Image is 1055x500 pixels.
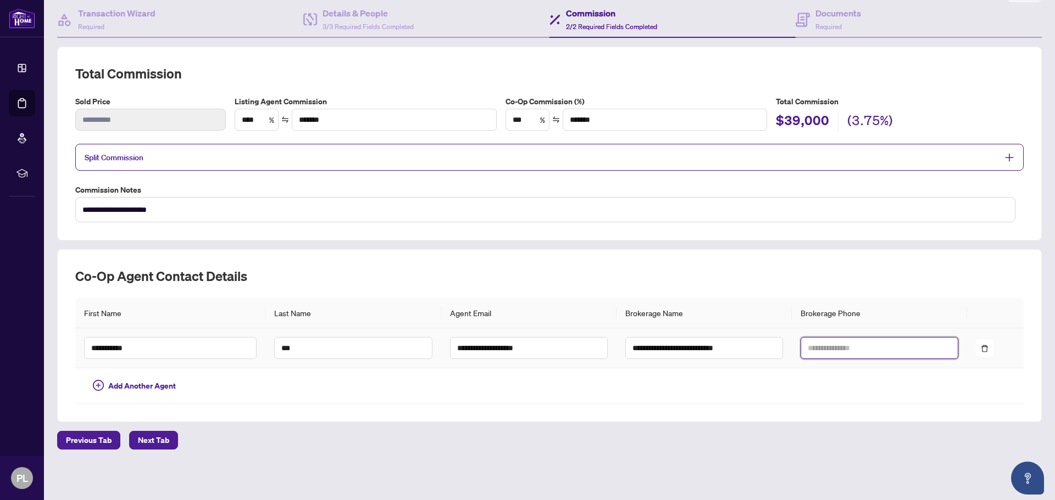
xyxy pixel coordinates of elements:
[84,377,185,395] button: Add Another Agent
[552,116,560,123] span: swap
[566,7,657,20] h4: Commission
[75,298,265,328] th: First Name
[815,7,861,20] h4: Documents
[323,23,414,31] span: 3/3 Required Fields Completed
[323,7,414,20] h4: Details & People
[847,111,893,132] h2: (3.75%)
[75,95,226,108] label: Sold Price
[792,298,967,328] th: Brokerage Phone
[506,95,768,108] label: Co-Op Commission (%)
[1004,153,1014,162] span: plus
[16,470,28,486] span: PL
[776,111,829,132] h2: $39,000
[78,23,104,31] span: Required
[1011,462,1044,495] button: Open asap
[235,95,497,108] label: Listing Agent Commission
[75,65,1024,82] h2: Total Commission
[281,116,289,123] span: swap
[66,431,112,449] span: Previous Tab
[129,431,178,450] button: Next Tab
[78,7,156,20] h4: Transaction Wizard
[138,431,169,449] span: Next Tab
[108,380,176,392] span: Add Another Agent
[75,184,1024,196] label: Commission Notes
[815,23,842,31] span: Required
[441,298,617,328] th: Agent Email
[265,298,441,328] th: Last Name
[57,431,120,450] button: Previous Tab
[85,153,143,162] span: Split Commission
[981,345,989,352] span: delete
[776,95,1024,108] h5: Total Commission
[566,23,657,31] span: 2/2 Required Fields Completed
[93,380,104,391] span: plus-circle
[75,267,1024,285] h2: Co-op Agent Contact Details
[617,298,792,328] th: Brokerage Name
[75,144,1024,171] div: Split Commission
[9,8,35,29] img: logo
